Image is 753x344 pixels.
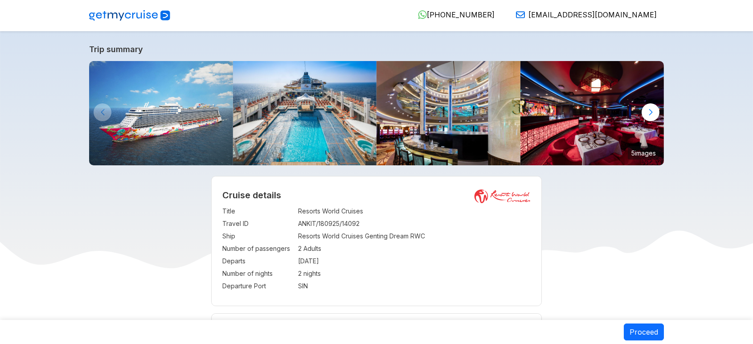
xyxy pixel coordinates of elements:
[294,267,298,280] td: :
[516,10,525,19] img: Email
[298,217,531,230] td: ANKIT/180925/14092
[222,217,294,230] td: Travel ID
[509,10,657,19] a: [EMAIL_ADDRESS][DOMAIN_NAME]
[298,242,531,255] td: 2 Adults
[294,230,298,242] td: :
[624,324,664,340] button: Proceed
[294,205,298,217] td: :
[298,280,531,292] td: SIN
[528,10,657,19] span: [EMAIL_ADDRESS][DOMAIN_NAME]
[628,146,659,160] small: 5 images
[298,255,531,267] td: [DATE]
[418,10,427,19] img: WhatsApp
[411,10,495,19] a: [PHONE_NUMBER]
[376,61,520,165] img: 4.jpg
[89,61,233,165] img: GentingDreambyResortsWorldCruises-KlookIndia.jpg
[89,45,664,54] a: Trip summary
[294,242,298,255] td: :
[222,280,294,292] td: Departure Port
[233,61,377,165] img: Main-Pool-800x533.jpg
[222,205,294,217] td: Title
[294,255,298,267] td: :
[222,230,294,242] td: Ship
[294,280,298,292] td: :
[222,190,531,201] h2: Cruise details
[520,61,664,165] img: 16.jpg
[427,10,495,19] span: [PHONE_NUMBER]
[298,205,531,217] td: Resorts World Cruises
[222,242,294,255] td: Number of passengers
[294,217,298,230] td: :
[222,255,294,267] td: Departs
[222,267,294,280] td: Number of nights
[298,230,531,242] td: Resorts World Cruises Genting Dream RWC
[298,267,531,280] td: 2 nights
